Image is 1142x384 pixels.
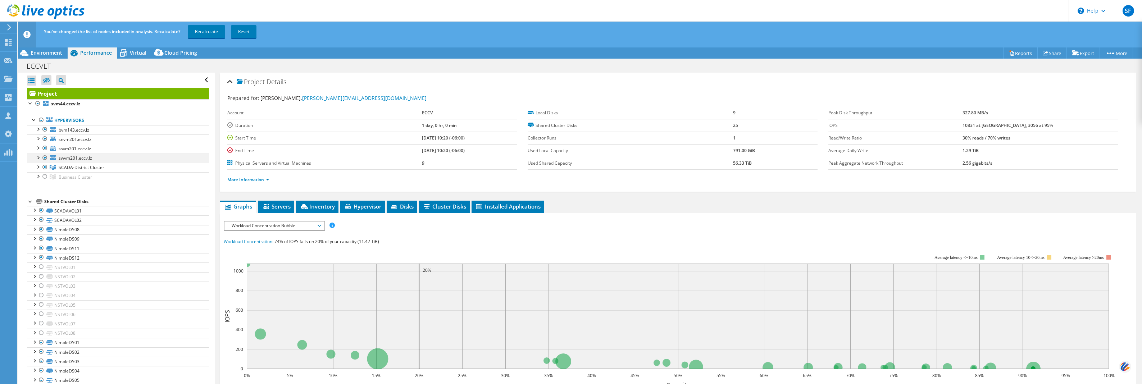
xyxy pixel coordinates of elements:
span: Cluster Disks [423,203,466,210]
label: Peak Disk Throughput [828,109,963,116]
b: 1 day, 0 hr, 0 min [422,122,457,128]
svg: \n [1078,8,1084,14]
span: Cloud Pricing [164,49,197,56]
a: NimbleDS12 [27,253,209,262]
a: Export [1066,47,1100,59]
text: 45% [631,372,639,379]
span: Business Cluster [59,174,92,180]
label: Shared Cluster Disks [528,122,733,129]
text: 50% [674,372,682,379]
label: Duration [227,122,422,129]
a: NimbleDS03 [27,357,209,366]
a: swvm201.eccv.lz [27,154,209,163]
span: Virtual [130,49,146,56]
span: [PERSON_NAME], [260,95,427,101]
text: 1000 [233,268,244,274]
b: 30% reads / 70% writes [963,135,1010,141]
text: 15% [372,372,381,379]
text: 85% [975,372,984,379]
text: 0 [241,366,243,372]
a: NSTVOL01 [27,262,209,272]
text: 20% [423,267,431,273]
label: Used Shared Capacity [528,160,733,167]
span: Workload Concentration Bubble [228,221,320,230]
a: NSTVOL08 [27,329,209,338]
b: 10831 at [GEOGRAPHIC_DATA], 3056 at 95% [963,122,1053,128]
a: Hypervisors [27,116,209,125]
span: SF [1123,5,1134,17]
b: 327.80 MB/s [963,110,988,116]
text: 800 [236,287,243,293]
a: NSTVOL06 [27,310,209,319]
a: NimbleDS11 [27,244,209,253]
a: NSTVOL02 [27,272,209,282]
a: NSTVOL05 [27,300,209,310]
a: NimbleDS08 [27,225,209,234]
text: IOPS [223,310,231,323]
b: 1.29 TiB [963,147,979,154]
span: swvm201.eccv.lz [59,155,92,161]
text: 95% [1061,372,1070,379]
text: 55% [716,372,725,379]
span: SCADA-District Cluster [59,164,104,170]
text: 65% [803,372,811,379]
b: [DATE] 10:20 (-06:00) [422,135,465,141]
a: NimbleDS09 [27,234,209,244]
text: 20% [415,372,423,379]
text: 0% [244,372,250,379]
tspan: Average latency 10<=20ms [997,255,1045,260]
text: 35% [544,372,553,379]
label: Collector Runs [528,134,733,142]
text: 70% [846,372,855,379]
a: ssvm201.eccv.lz [27,144,209,153]
span: Details [267,77,286,86]
a: More Information [227,177,269,183]
a: SCADAVOL02 [27,215,209,225]
span: snvm201.eccv.lz [59,136,91,142]
label: Used Local Capacity [528,147,733,154]
span: Servers [262,203,291,210]
b: 791.00 GiB [733,147,755,154]
label: Prepared for: [227,95,259,101]
b: [DATE] 10:20 (-06:00) [422,147,465,154]
a: Reset [231,25,256,38]
a: Recalculate [188,25,225,38]
label: End Time [227,147,422,154]
span: Graphs [224,203,252,210]
a: [PERSON_NAME][EMAIL_ADDRESS][DOMAIN_NAME] [302,95,427,101]
a: NSTVOL03 [27,282,209,291]
span: Workload Concentration: [224,238,273,244]
label: Read/Write Ratio [828,134,963,142]
a: NSTVOL07 [27,319,209,328]
a: Share [1037,47,1067,59]
span: Hypervisor [344,203,381,210]
a: NimbleDS02 [27,347,209,357]
div: Shared Cluster Disks [44,197,209,206]
b: 1 [733,135,736,141]
span: Performance [80,49,112,56]
span: You've changed the list of nodes included in analysis. Recalculate? [44,28,180,35]
span: bvm143.eccv.lz [59,127,89,133]
img: svg+xml;base64,PHN2ZyB3aWR0aD0iNDQiIGhlaWdodD0iNDQiIHZpZXdCb3g9IjAgMCA0NCA0NCIgZmlsbD0ibm9uZSIgeG... [1119,360,1131,373]
b: svm44.eccv.lz [51,101,80,107]
a: NSTVOL04 [27,291,209,300]
a: SCADAVOL01 [27,206,209,215]
b: 25 [733,122,738,128]
text: Average latency >20ms [1063,255,1104,260]
a: bvm143.eccv.lz [27,125,209,134]
span: 74% of IOPS falls on 20% of your capacity (11.42 TiB) [274,238,379,244]
text: 40% [587,372,596,379]
a: Business Cluster [27,172,209,182]
label: Local Disks [528,109,733,116]
text: 90% [1018,372,1027,379]
a: NimbleDS04 [27,366,209,375]
a: More [1100,47,1133,59]
text: 200 [236,346,243,352]
b: 9 [733,110,736,116]
label: Account [227,109,422,116]
text: 60% [760,372,768,379]
a: Project [27,88,209,99]
h1: ECCVLT [23,62,62,70]
text: 10% [329,372,337,379]
b: 9 [422,160,424,166]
